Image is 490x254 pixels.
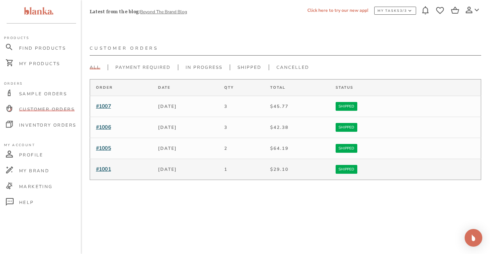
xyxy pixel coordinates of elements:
span: Shipped [336,167,357,172]
span: All [90,64,100,70]
span: Shipped [336,146,357,151]
td: 3 [218,96,264,117]
span: #1001 [96,166,111,173]
td: $ 42.38 [264,117,329,138]
td: $ 64.19 [264,138,329,159]
td: [DATE] [152,159,218,180]
div: MY TASKS 3 /3 [378,8,407,13]
th: Date [152,80,218,96]
a: Click here to try our new app! [307,7,368,13]
td: 3 [218,117,264,138]
th: Status [330,80,402,96]
td: [DATE] [152,138,218,159]
td: [DATE] [152,96,218,117]
td: 2 [218,138,264,159]
span: #1007 [96,103,111,110]
a: Beyond The Brand Blog [140,9,187,15]
div: Open Intercom Messenger [465,229,482,247]
button: MY TASKS3/3 [374,7,416,15]
span: #1006 [96,124,111,131]
span: Payment Required [115,64,171,70]
span: Tracking [408,85,432,90]
p: Latest from the blog: [90,8,140,15]
td: 1 [218,159,264,180]
span: Cancelled [276,64,309,70]
td: [DATE] [152,117,218,138]
p: Customer Orders [90,45,158,52]
th: Total [264,80,329,96]
span: Shipped [336,104,357,109]
td: $ 45.77 [264,96,329,117]
span: #1005 [96,145,111,152]
span: Shipped [336,125,357,130]
th: Qty [218,80,264,96]
th: Order [90,80,153,96]
span: In Progress [186,64,222,70]
td: $ 29.10 [264,159,329,180]
span: Shipped [237,64,261,70]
